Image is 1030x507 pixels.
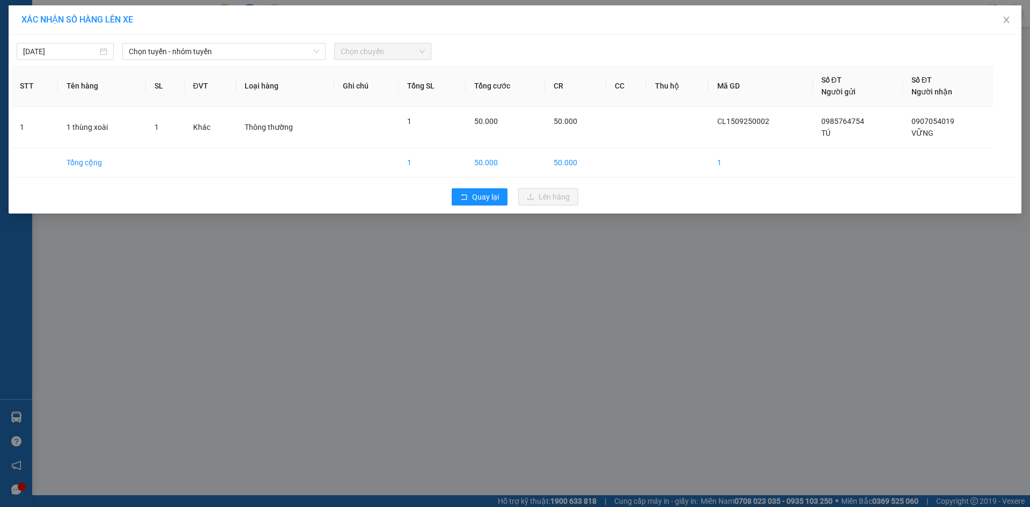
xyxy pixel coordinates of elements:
[236,107,334,148] td: Thông thường
[460,193,468,202] span: rollback
[911,117,954,126] span: 0907054019
[101,68,140,79] span: Chưa thu
[545,65,606,107] th: CR
[21,14,133,25] span: XÁC NHẬN SỐ HÀNG LÊN XE
[146,65,185,107] th: SL
[821,117,864,126] span: 0985764754
[23,46,98,57] input: 15/09/2025
[102,9,211,33] div: [GEOGRAPHIC_DATA]
[554,117,577,126] span: 50.000
[58,148,146,178] td: Tổng cộng
[341,43,425,60] span: Chọn chuyến
[9,9,95,33] div: [PERSON_NAME]
[399,148,466,178] td: 1
[466,148,546,178] td: 50.000
[606,65,646,107] th: CC
[185,65,236,107] th: ĐVT
[991,5,1021,35] button: Close
[407,117,411,126] span: 1
[1002,16,1011,24] span: close
[911,87,952,96] span: Người nhận
[102,46,211,61] div: 0934222244
[102,9,128,20] span: Nhận:
[911,129,933,137] span: VỮNG
[717,117,769,126] span: CL1509250002
[545,148,606,178] td: 50.000
[474,117,498,126] span: 50.000
[452,188,507,205] button: rollbackQuay lại
[709,65,813,107] th: Mã GD
[821,87,856,96] span: Người gửi
[334,65,399,107] th: Ghi chú
[11,107,58,148] td: 1
[11,65,58,107] th: STT
[472,191,499,203] span: Quay lại
[709,148,813,178] td: 1
[646,65,709,107] th: Thu hộ
[821,129,830,137] span: TÚ
[518,188,578,205] button: uploadLên hàng
[102,33,211,46] div: [PERSON_NAME]
[9,9,26,20] span: Gửi:
[911,76,932,84] span: Số ĐT
[821,76,842,84] span: Số ĐT
[313,48,320,55] span: down
[154,123,159,131] span: 1
[9,46,95,61] div: 0377206009
[466,65,546,107] th: Tổng cước
[58,107,146,148] td: 1 thùng xoài
[185,107,236,148] td: Khác
[236,65,334,107] th: Loại hàng
[399,65,466,107] th: Tổng SL
[9,33,95,46] div: CHÚ HÙNG
[58,65,146,107] th: Tên hàng
[129,43,319,60] span: Chọn tuyến - nhóm tuyến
